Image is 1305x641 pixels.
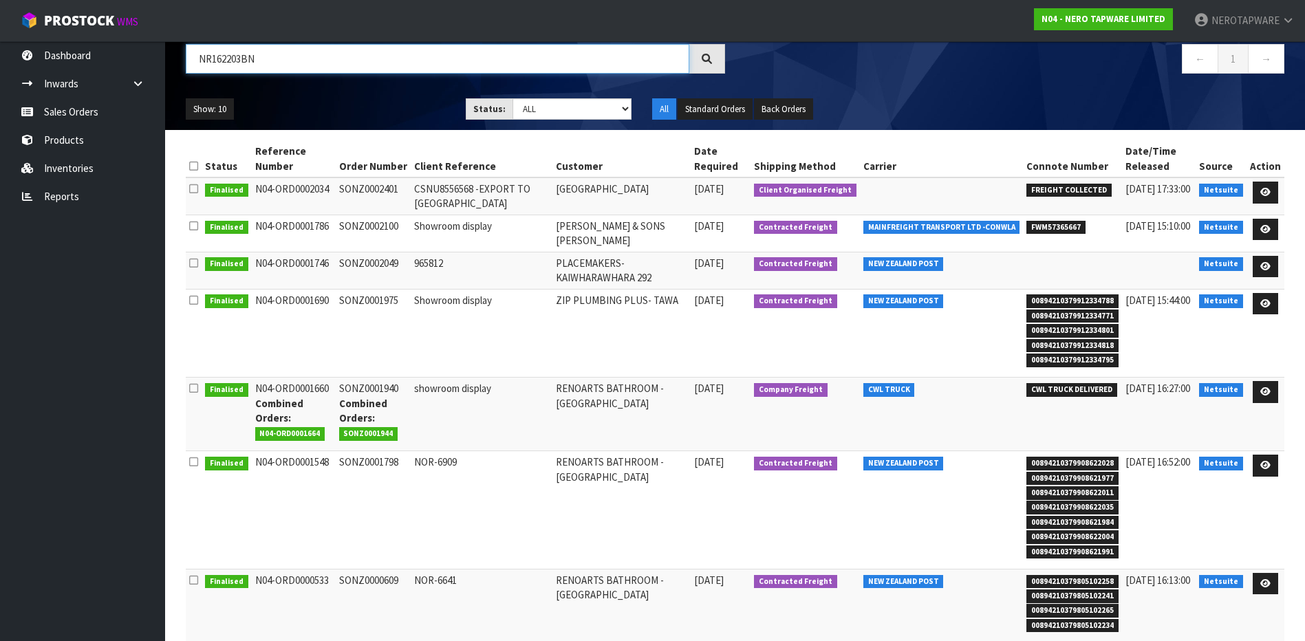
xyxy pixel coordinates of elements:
[1026,457,1119,470] span: 00894210379908622028
[339,397,387,424] strong: Combined Orders:
[252,177,336,215] td: N04-ORD0002034
[205,221,248,235] span: Finalised
[252,378,336,451] td: N04-ORD0001660
[117,15,138,28] small: WMS
[751,140,860,177] th: Shipping Method
[411,252,552,289] td: 965812
[652,98,676,120] button: All
[1125,455,1190,468] span: [DATE] 16:52:00
[252,451,336,569] td: N04-ORD0001548
[1026,309,1119,323] span: 00894210379912334771
[1199,221,1243,235] span: Netsuite
[205,184,248,197] span: Finalised
[1125,382,1190,395] span: [DATE] 16:27:00
[1211,14,1280,27] span: NEROTAPWARE
[694,382,724,395] span: [DATE]
[411,215,552,252] td: Showroom display
[552,378,691,451] td: RENOARTS BATHROOM - [GEOGRAPHIC_DATA]
[1218,44,1249,74] a: 1
[1026,575,1119,589] span: 00894210379805102258
[754,457,837,470] span: Contracted Freight
[863,383,915,397] span: CWL TRUCK
[1026,516,1119,530] span: 00894210379908621984
[1248,44,1284,74] a: →
[1199,184,1243,197] span: Netsuite
[552,215,691,252] td: [PERSON_NAME] & SONS [PERSON_NAME]
[205,257,248,271] span: Finalised
[863,575,944,589] span: NEW ZEALAND POST
[678,98,753,120] button: Standard Orders
[252,215,336,252] td: N04-ORD0001786
[1026,339,1119,353] span: 00894210379912334818
[694,182,724,195] span: [DATE]
[754,184,856,197] span: Client Organised Freight
[1026,221,1086,235] span: FWM57365667
[255,397,303,424] strong: Combined Orders:
[746,44,1285,78] nav: Page navigation
[552,140,691,177] th: Customer
[1199,457,1243,470] span: Netsuite
[1023,140,1122,177] th: Connote Number
[863,221,1020,235] span: MAINFREIGHT TRANSPORT LTD -CONWLA
[1199,257,1243,271] span: Netsuite
[863,257,944,271] span: NEW ZEALAND POST
[411,378,552,451] td: showroom display
[1125,182,1190,195] span: [DATE] 17:33:00
[694,574,724,587] span: [DATE]
[754,294,837,308] span: Contracted Freight
[860,140,1024,177] th: Carrier
[552,289,691,378] td: ZIP PLUMBING PLUS- TAWA
[552,177,691,215] td: [GEOGRAPHIC_DATA]
[754,257,837,271] span: Contracted Freight
[552,252,691,289] td: PLACEMAKERS-KAIWHARAWHARA 292
[186,44,689,74] input: Search sales orders
[1122,140,1196,177] th: Date/Time Released
[411,140,552,177] th: Client Reference
[1182,44,1218,74] a: ←
[1026,530,1119,544] span: 00894210379908622004
[1026,486,1119,500] span: 00894210379908622011
[336,378,411,451] td: SONZ0001940
[1026,545,1119,559] span: 00894210379908621991
[336,289,411,378] td: SONZ0001975
[21,12,38,29] img: cube-alt.png
[255,427,325,441] span: N04-ORD0001664
[1247,140,1284,177] th: Action
[1199,294,1243,308] span: Netsuite
[754,575,837,589] span: Contracted Freight
[336,451,411,569] td: SONZ0001798
[205,383,248,397] span: Finalised
[1026,294,1119,308] span: 00894210379912334788
[863,294,944,308] span: NEW ZEALAND POST
[1026,472,1119,486] span: 00894210379908621977
[205,294,248,308] span: Finalised
[552,451,691,569] td: RENOARTS BATHROOM - [GEOGRAPHIC_DATA]
[754,221,837,235] span: Contracted Freight
[1026,589,1119,603] span: 00894210379805102241
[754,98,813,120] button: Back Orders
[1026,619,1119,633] span: 00894210379805102234
[1026,354,1119,367] span: 00894210379912334795
[336,177,411,215] td: SONZ0002401
[694,455,724,468] span: [DATE]
[411,177,552,215] td: CSNU8556568 -EXPORT TO [GEOGRAPHIC_DATA]
[1199,575,1243,589] span: Netsuite
[44,12,114,30] span: ProStock
[1199,383,1243,397] span: Netsuite
[691,140,751,177] th: Date Required
[186,98,234,120] button: Show: 10
[694,257,724,270] span: [DATE]
[339,427,398,441] span: SONZ0001944
[1026,383,1117,397] span: CWL TRUCK DELIVERED
[252,289,336,378] td: N04-ORD0001690
[336,140,411,177] th: Order Number
[205,457,248,470] span: Finalised
[1026,501,1119,514] span: 00894210379908622035
[252,140,336,177] th: Reference Number
[694,219,724,232] span: [DATE]
[205,575,248,589] span: Finalised
[1026,604,1119,618] span: 00894210379805102265
[1026,324,1119,338] span: 00894210379912334801
[336,252,411,289] td: SONZ0002049
[1125,574,1190,587] span: [DATE] 16:13:00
